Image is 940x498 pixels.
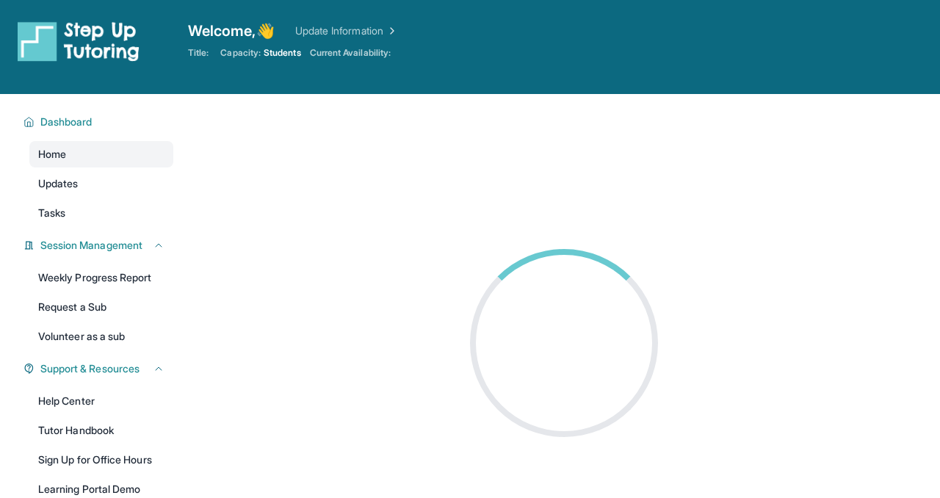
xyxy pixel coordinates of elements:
a: Tutor Handbook [29,417,173,444]
span: Students [264,47,301,59]
img: Chevron Right [383,24,398,38]
span: Updates [38,176,79,191]
span: Support & Resources [40,361,140,376]
img: logo [18,21,140,62]
a: Update Information [295,24,398,38]
span: Current Availability: [310,47,391,59]
button: Support & Resources [35,361,164,376]
span: Welcome, 👋 [188,21,275,41]
a: Volunteer as a sub [29,323,173,350]
button: Dashboard [35,115,164,129]
span: Capacity: [220,47,261,59]
span: Home [38,147,66,162]
a: Request a Sub [29,294,173,320]
span: Title: [188,47,209,59]
a: Tasks [29,200,173,226]
span: Tasks [38,206,65,220]
span: Session Management [40,238,142,253]
span: Dashboard [40,115,93,129]
a: Help Center [29,388,173,414]
a: Sign Up for Office Hours [29,447,173,473]
a: Home [29,141,173,167]
a: Weekly Progress Report [29,264,173,291]
button: Session Management [35,238,164,253]
a: Updates [29,170,173,197]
